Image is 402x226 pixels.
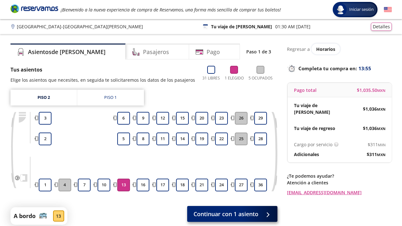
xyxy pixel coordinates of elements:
p: Atención a clientes [287,179,392,186]
span: $ 1,035.50 [357,87,385,93]
button: 3 [39,112,51,125]
button: 13 [117,179,130,191]
button: 7 [78,179,91,191]
p: Regresar a [287,46,310,52]
button: 29 [254,112,267,125]
button: 2 [39,133,51,145]
span: Horarios [316,46,335,52]
p: Pago total [294,87,317,93]
p: Tu viaje de [PERSON_NAME] [211,23,272,30]
p: Cargo por servicio [294,141,332,148]
p: Tu viaje de [PERSON_NAME] [294,102,340,115]
button: 10 [98,179,110,191]
span: $ 1,036 [363,125,385,132]
p: 5 Ocupados [249,75,273,81]
button: 11 [156,133,169,145]
span: $ 1,036 [363,106,385,112]
button: 9 [137,112,149,125]
button: English [384,6,392,14]
p: Paso 1 de 3 [246,48,271,55]
a: Brand Logo [10,4,58,15]
p: ¿Te podemos ayudar? [287,173,392,179]
button: 24 [215,179,228,191]
p: Tus asientos [10,66,195,73]
button: 27 [235,179,248,191]
a: Piso 2 [10,90,77,106]
button: 15 [176,112,189,125]
span: Iniciar sesión [347,6,376,13]
span: $ 311 [367,151,385,158]
p: 1 Elegido [225,75,244,81]
button: 8 [137,133,149,145]
button: 36 [254,179,267,191]
button: 22 [215,133,228,145]
button: 25 [235,133,248,145]
button: 19 [195,133,208,145]
span: 13:55 [358,65,371,72]
a: Piso 1 [77,90,144,106]
h4: Pasajeros [143,48,169,56]
em: ¡Bienvenido a la nueva experiencia de compra de Reservamos, una forma más sencilla de comprar tus... [61,7,281,13]
small: MXN [377,152,385,157]
button: 4 [58,179,71,191]
small: MXN [377,88,385,93]
button: 20 [195,112,208,125]
button: 14 [176,133,189,145]
i: Brand Logo [10,4,58,13]
p: Tu viaje de regreso [294,125,335,132]
button: 28 [254,133,267,145]
div: Regresar a ver horarios [287,44,392,54]
button: 26 [235,112,248,125]
span: Continuar con 1 asiento [194,210,258,218]
p: 31 Libres [202,75,220,81]
button: 5 [117,133,130,145]
p: A bordo [14,212,36,220]
div: 13 [53,210,64,222]
small: MXN [377,107,385,112]
button: 12 [156,112,169,125]
a: [EMAIL_ADDRESS][DOMAIN_NAME] [287,189,392,196]
h4: Asientos de [PERSON_NAME] [28,48,106,56]
span: $ 311 [368,141,385,148]
button: Detalles [371,23,392,31]
p: Elige los asientos que necesites, en seguida te solicitaremos los datos de los pasajeros [10,77,195,83]
button: 21 [195,179,208,191]
p: Adicionales [294,151,319,158]
small: MXN [378,142,385,147]
button: 1 [39,179,51,191]
small: MXN [377,126,385,131]
h4: Pago [207,48,220,56]
p: [GEOGRAPHIC_DATA] - [GEOGRAPHIC_DATA][PERSON_NAME] [17,23,143,30]
button: 6 [117,112,130,125]
button: 17 [156,179,169,191]
div: Piso 1 [104,94,117,101]
button: 18 [176,179,189,191]
p: Completa tu compra en : [287,64,392,73]
button: 16 [137,179,149,191]
button: Continuar con 1 asiento [187,206,277,222]
p: 01:30 AM [DATE] [275,23,310,30]
button: 23 [215,112,228,125]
